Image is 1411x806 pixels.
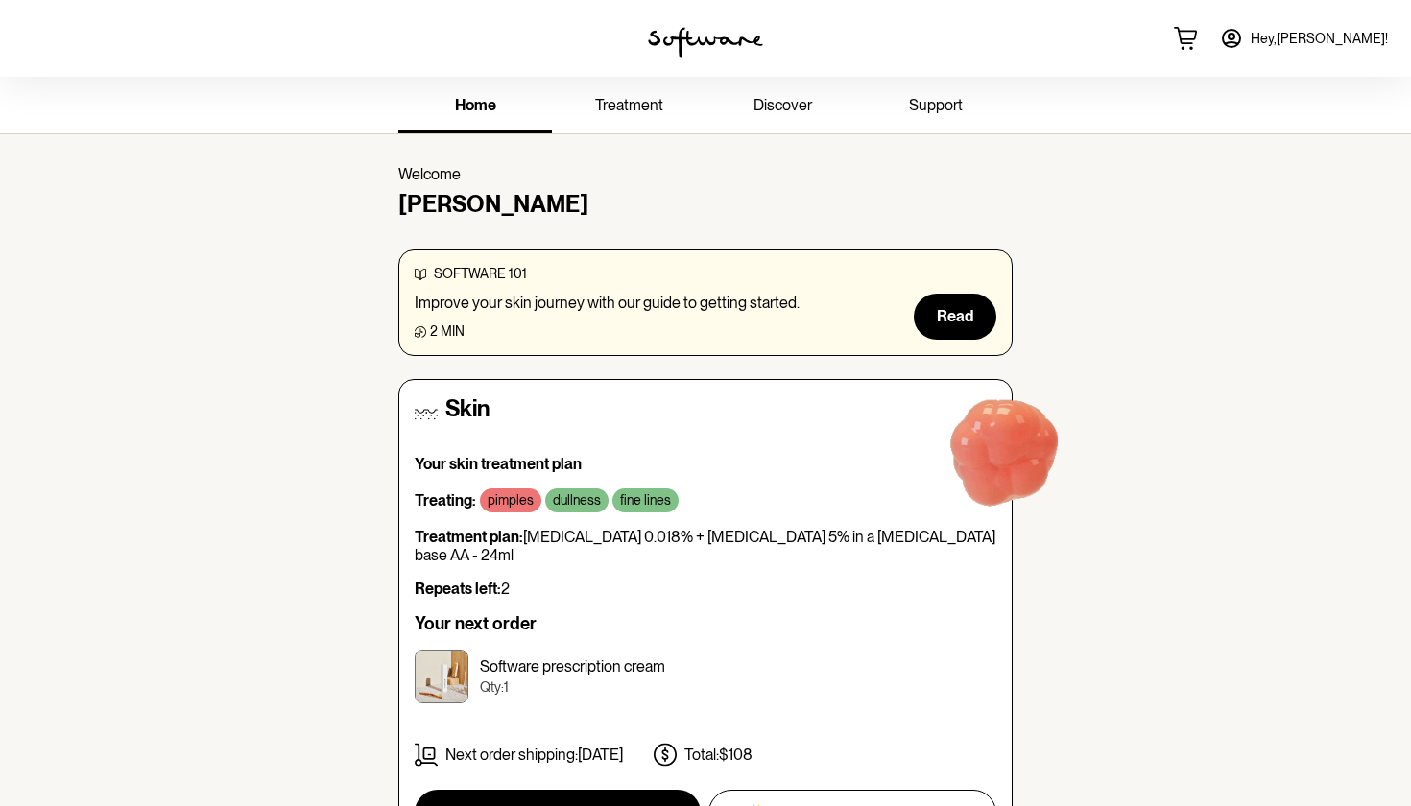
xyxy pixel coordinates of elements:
[415,528,523,546] strong: Treatment plan:
[1208,15,1399,61] a: Hey,[PERSON_NAME]!
[398,191,1013,219] h4: [PERSON_NAME]
[445,395,490,423] h4: Skin
[552,81,705,133] a: treatment
[753,96,812,114] span: discover
[684,746,753,764] p: Total: $108
[415,580,501,598] strong: Repeats left:
[415,294,800,312] p: Improve your skin journey with our guide to getting started.
[705,81,859,133] a: discover
[595,96,663,114] span: treatment
[480,657,665,676] p: Software prescription cream
[398,81,552,133] a: home
[415,580,996,598] p: 2
[944,394,1066,517] img: red-blob.ee797e6f29be6228169e.gif
[415,491,476,510] strong: Treating:
[480,679,665,696] p: Qty: 1
[415,650,468,703] img: ckrj7zkjy00033h5xptmbqh6o.jpg
[1251,31,1388,47] span: Hey, [PERSON_NAME] !
[434,266,527,281] span: software 101
[914,294,996,340] button: Read
[398,165,1013,183] p: Welcome
[488,492,534,509] p: pimples
[455,96,496,114] span: home
[553,492,601,509] p: dullness
[430,323,465,339] span: 2 min
[415,455,996,473] p: Your skin treatment plan
[445,746,623,764] p: Next order shipping: [DATE]
[859,81,1013,133] a: support
[415,528,996,564] p: [MEDICAL_DATA] 0.018% + [MEDICAL_DATA] 5% in a [MEDICAL_DATA] base AA - 24ml
[909,96,963,114] span: support
[620,492,671,509] p: fine lines
[415,613,996,634] h6: Your next order
[648,27,763,58] img: software logo
[937,307,973,325] span: Read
